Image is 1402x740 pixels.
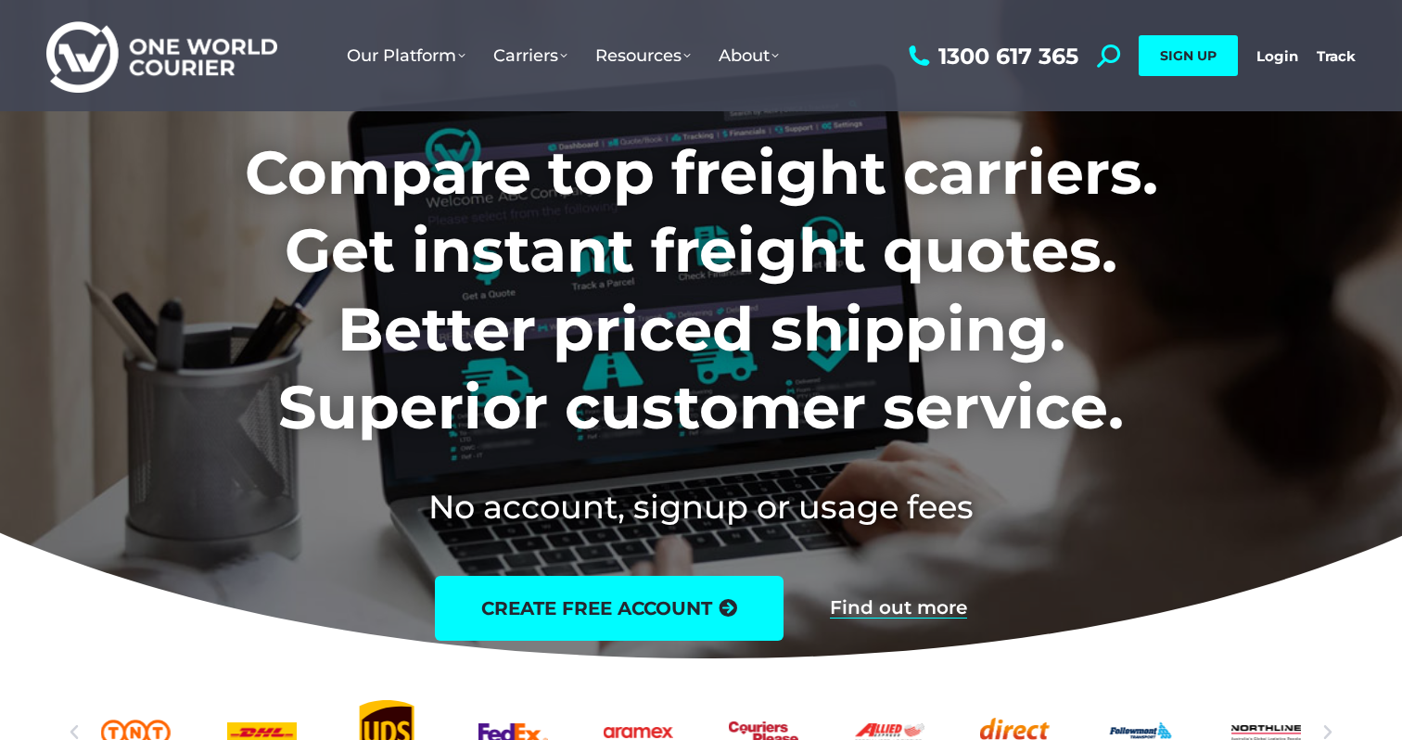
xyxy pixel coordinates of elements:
[1256,47,1298,65] a: Login
[705,27,793,84] a: About
[904,45,1078,68] a: 1300 617 365
[1139,35,1238,76] a: SIGN UP
[479,27,581,84] a: Carriers
[435,576,784,641] a: create free account
[581,27,705,84] a: Resources
[719,45,779,66] span: About
[122,484,1281,529] h2: No account, signup or usage fees
[1317,47,1356,65] a: Track
[122,134,1281,447] h1: Compare top freight carriers. Get instant freight quotes. Better priced shipping. Superior custom...
[333,27,479,84] a: Our Platform
[1160,47,1217,64] span: SIGN UP
[347,45,465,66] span: Our Platform
[493,45,567,66] span: Carriers
[830,598,967,619] a: Find out more
[595,45,691,66] span: Resources
[46,19,277,94] img: One World Courier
